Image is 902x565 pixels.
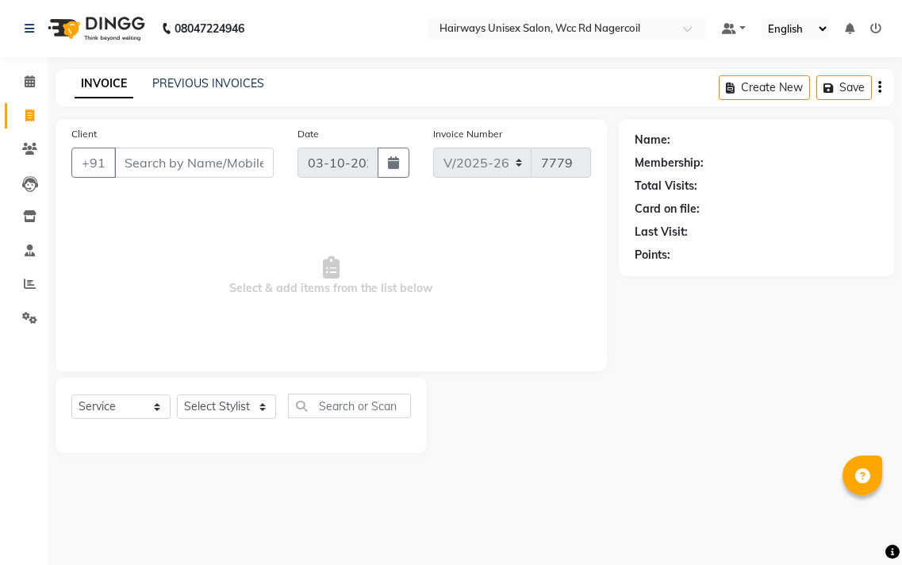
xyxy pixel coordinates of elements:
div: Total Visits: [635,178,697,194]
input: Search by Name/Mobile/Email/Code [114,148,274,178]
a: INVOICE [75,70,133,98]
div: Last Visit: [635,224,688,240]
div: Points: [635,247,670,263]
input: Search or Scan [288,394,411,418]
label: Client [71,127,97,141]
label: Date [297,127,319,141]
label: Invoice Number [433,127,502,141]
div: Name: [635,132,670,148]
b: 08047224946 [175,6,244,51]
button: Create New [719,75,810,100]
span: Select & add items from the list below [71,197,591,356]
div: Card on file: [635,201,700,217]
iframe: chat widget [835,502,886,549]
button: Save [816,75,872,100]
button: +91 [71,148,116,178]
div: Membership: [635,155,704,171]
a: PREVIOUS INVOICES [152,76,264,90]
img: logo [40,6,149,51]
